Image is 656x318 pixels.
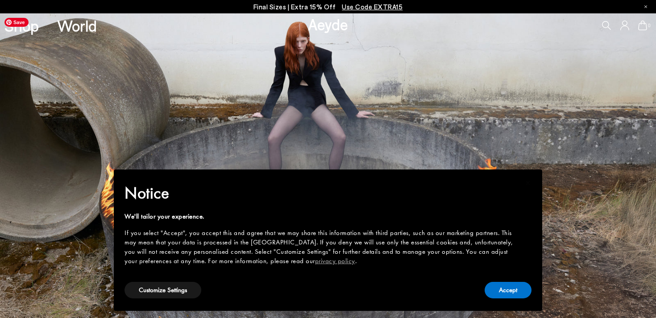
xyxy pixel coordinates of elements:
[308,15,348,33] a: Aeyde
[315,256,355,265] a: privacy policy
[517,172,539,194] button: Close this notice
[253,1,403,12] p: Final Sizes | Extra 15% Off
[125,182,517,205] h2: Notice
[342,3,403,11] span: Navigate to /collections/ss25-final-sizes
[647,23,652,28] span: 0
[125,212,517,221] div: We'll tailor your experience.
[57,18,97,33] a: World
[4,18,39,33] a: Shop
[525,176,531,190] span: ×
[125,282,201,298] button: Customize Settings
[638,21,647,30] a: 0
[485,282,531,298] button: Accept
[4,18,29,27] span: Save
[125,228,517,266] div: If you select "Accept", you accept this and agree that we may share this information with third p...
